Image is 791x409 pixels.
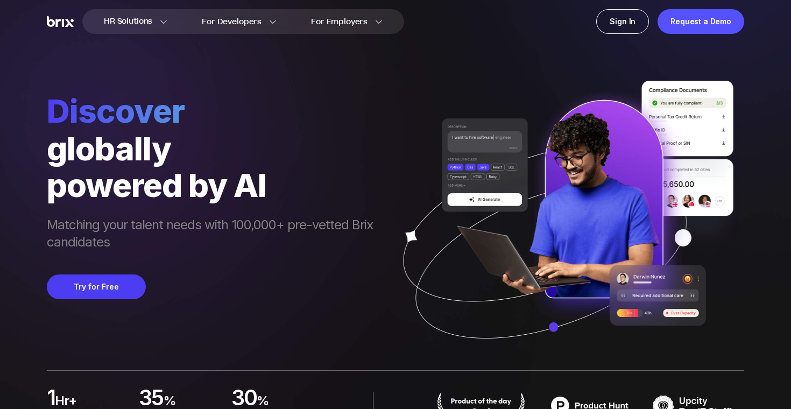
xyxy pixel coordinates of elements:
button: Try for Free [47,274,146,299]
div: powered by AI [47,167,384,203]
a: Request a Demo [658,9,744,34]
img: ai generate [384,81,744,370]
span: For Employers [311,16,368,27]
span: For Developers [202,16,262,27]
span: Matching your talent needs with 100,000+ pre-vetted Brix candidates [47,216,384,253]
a: Sign In [596,9,649,34]
div: globally [47,130,384,167]
img: Brix Logo [47,16,74,27]
span: HR Solutions [104,13,152,30]
span: Discover [47,91,384,130]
